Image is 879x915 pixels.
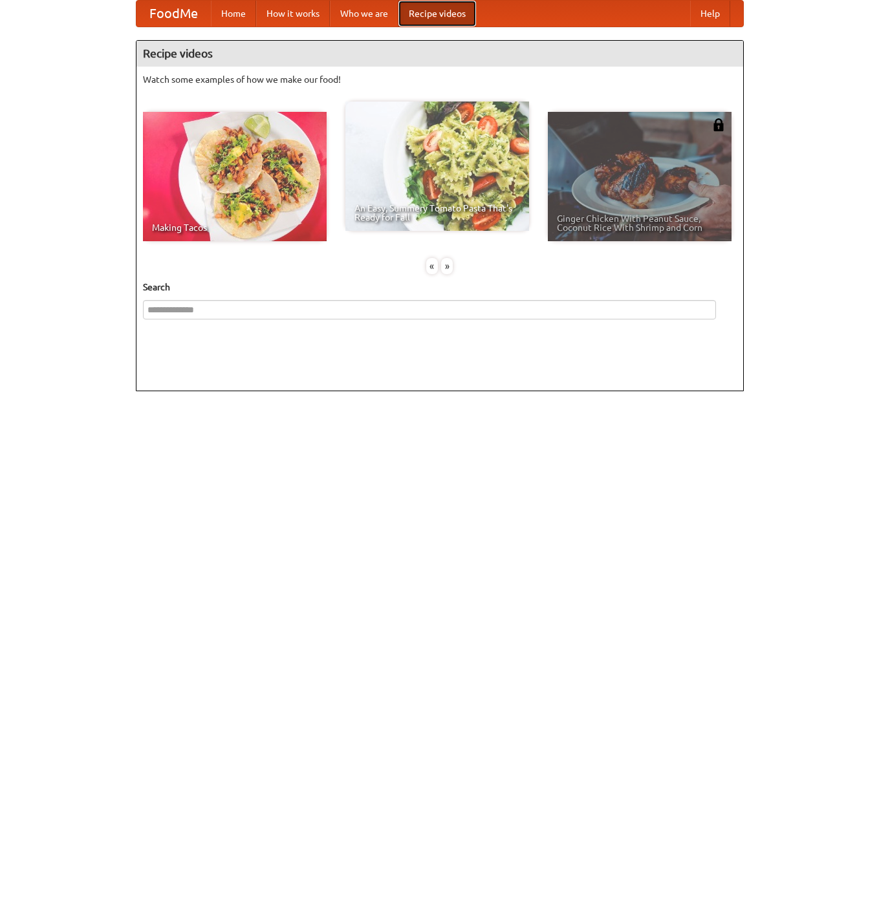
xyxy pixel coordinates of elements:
a: An Easy, Summery Tomato Pasta That's Ready for Fall [345,102,529,231]
a: Making Tacos [143,112,327,241]
a: Home [211,1,256,27]
a: Recipe videos [398,1,476,27]
a: How it works [256,1,330,27]
a: Who we are [330,1,398,27]
h5: Search [143,281,737,294]
h4: Recipe videos [136,41,743,67]
div: « [426,258,438,274]
img: 483408.png [712,118,725,131]
div: » [441,258,453,274]
a: Help [690,1,730,27]
span: An Easy, Summery Tomato Pasta That's Ready for Fall [354,204,520,222]
a: FoodMe [136,1,211,27]
span: Making Tacos [152,223,318,232]
p: Watch some examples of how we make our food! [143,73,737,86]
